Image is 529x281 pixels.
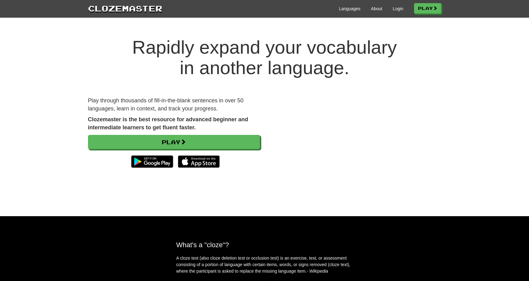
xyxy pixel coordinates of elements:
[176,241,353,249] h2: What's a "cloze"?
[176,255,353,274] p: A cloze test (also cloze deletion test or occlusion test) is an exercise, test, or assessment con...
[393,6,403,12] a: Login
[339,6,360,12] a: Languages
[88,135,260,149] a: Play
[371,6,382,12] a: About
[414,3,441,14] a: Play
[307,269,328,274] em: - Wikipedia
[178,155,220,168] img: Download_on_the_App_Store_Badge_US-UK_135x40-25178aeef6eb6b83b96f5f2d004eda3bffbb37122de64afbaef7...
[88,116,248,131] strong: Clozemaster is the best resource for advanced beginner and intermediate learners to get fluent fa...
[128,152,176,171] img: Get it on Google Play
[88,97,260,113] p: Play through thousands of fill-in-the-blank sentences in over 50 languages, learn in context, and...
[88,2,162,14] a: Clozemaster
